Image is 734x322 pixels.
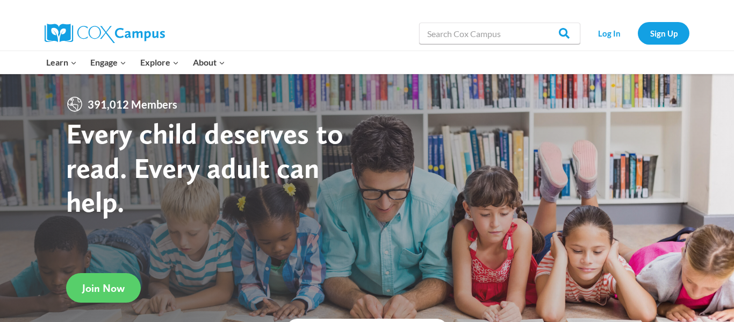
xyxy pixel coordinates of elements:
a: Log In [586,22,632,44]
span: Learn [46,55,77,69]
strong: Every child deserves to read. Every adult can help. [66,116,343,219]
a: Join Now [66,273,141,303]
input: Search Cox Campus [419,23,580,44]
span: Explore [140,55,179,69]
span: 391,012 Members [83,96,182,113]
a: Sign Up [638,22,689,44]
nav: Secondary Navigation [586,22,689,44]
img: Cox Campus [45,24,165,43]
span: About [193,55,225,69]
span: Engage [90,55,126,69]
span: Join Now [82,282,125,295]
nav: Primary Navigation [39,51,232,74]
